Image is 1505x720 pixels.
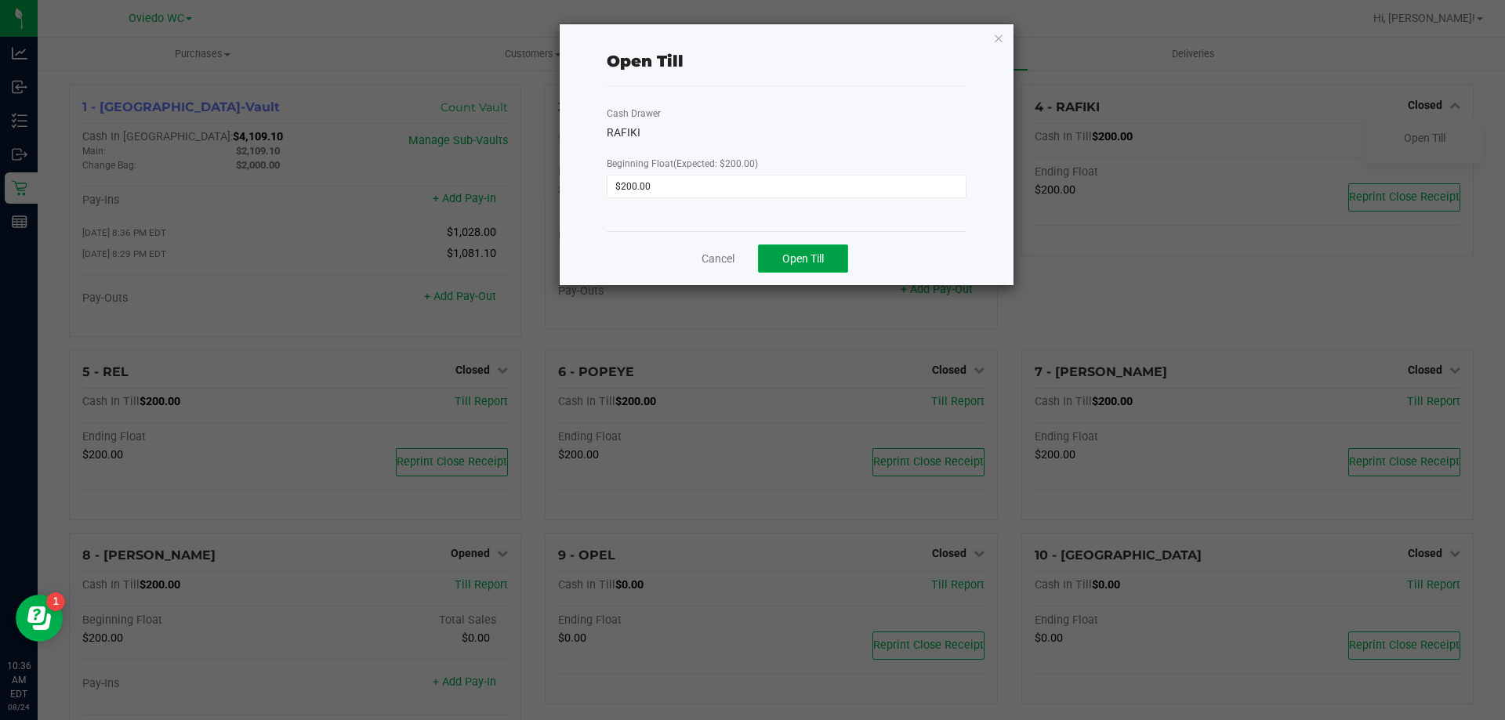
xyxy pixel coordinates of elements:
button: Open Till [758,244,848,273]
div: RAFIKI [607,125,966,141]
label: Cash Drawer [607,107,661,121]
span: (Expected: $200.00) [673,158,758,169]
div: Open Till [607,49,684,73]
span: Beginning Float [607,158,758,169]
iframe: Resource center [16,595,63,642]
a: Cancel [702,251,734,267]
span: Open Till [782,252,824,265]
iframe: Resource center unread badge [46,592,65,611]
